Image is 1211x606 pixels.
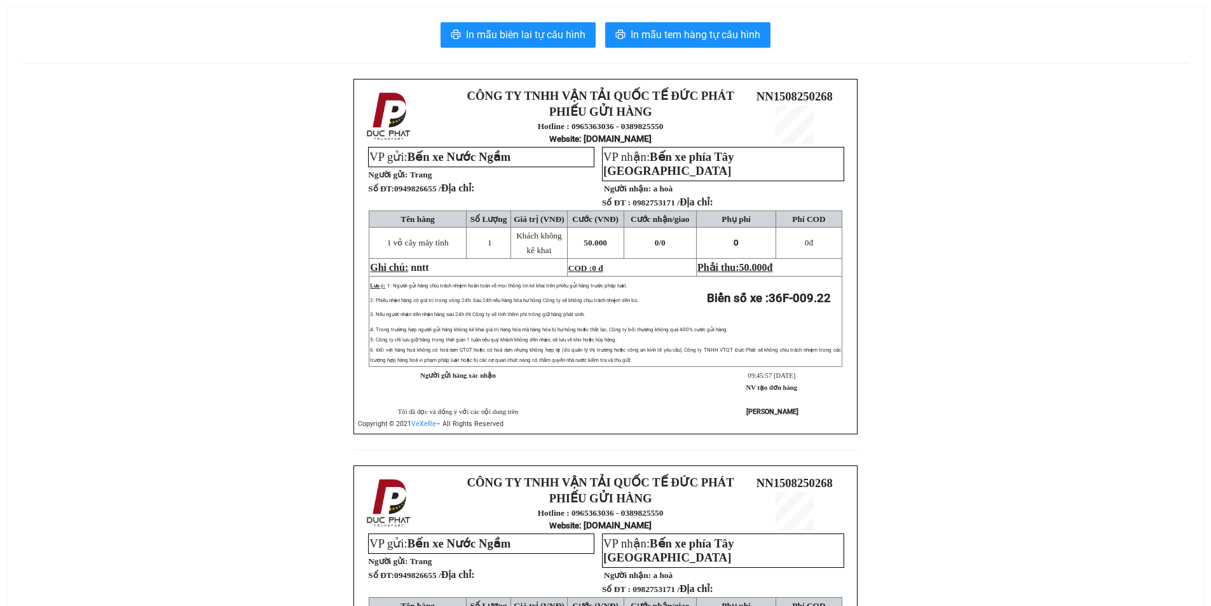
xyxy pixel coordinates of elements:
span: Trang [410,556,432,566]
span: In mẫu biên lai tự cấu hình [466,27,585,43]
span: Số Lượng [470,214,507,224]
span: COD : [568,263,603,273]
span: Tôi đã đọc và đồng ý với các nội dung trên [398,408,519,415]
span: Giá trị (VNĐ) [514,214,564,224]
span: 2: Phiếu nhận hàng có giá trị trong vòng 24h. Sau 24h nếu hàng hóa hư hỏng Công ty sẽ không chịu ... [370,298,638,303]
span: 1 vỏ cây máy tính [387,238,449,247]
span: 5: Công ty chỉ lưu giữ hàng trong thời gian 1 tuần nếu quý khách không đến nhận, sẽ lưu về kho ho... [370,337,616,343]
span: 0/ [655,238,666,247]
span: a hoà [653,184,673,193]
span: VP nhận: [603,537,734,564]
span: 1 [488,238,492,247]
a: VeXeRe [411,420,436,428]
strong: PHIẾU GỬI HÀNG [549,105,652,118]
span: Copyright © 2021 – All Rights Reserved [358,420,503,428]
span: NN1508250268 [756,476,833,490]
span: Bến xe phía Tây [GEOGRAPHIC_DATA] [603,150,734,177]
strong: Người nhận: [604,570,651,580]
strong: Số ĐT: [368,570,474,580]
strong: [PERSON_NAME] [746,408,798,416]
strong: : [DOMAIN_NAME] [549,134,652,144]
span: nntt [411,262,428,273]
span: Bến xe phía Tây [GEOGRAPHIC_DATA] [603,537,734,564]
button: printerIn mẫu biên lai tự cấu hình [441,22,596,48]
strong: Hotline : 0965363036 - 0389825550 [538,508,664,518]
img: logo [363,90,416,143]
strong: Người nhận: [604,184,651,193]
span: Lưu ý: [370,283,385,289]
span: Địa chỉ: [441,182,475,193]
strong: Số ĐT : [602,198,631,207]
span: 0 [661,238,666,247]
span: 09:45:57 [DATE] [748,372,795,379]
strong: Người gửi: [368,170,407,179]
span: Website [549,521,579,530]
span: Địa chỉ: [680,583,713,594]
span: 1: Người gửi hàng chịu trách nhiệm hoàn toàn về mọi thông tin kê khai trên phiếu gửi hàng trước p... [387,283,627,289]
span: Trang [410,170,432,179]
span: Địa chỉ: [441,569,475,580]
span: NN1508250268 [756,90,833,103]
span: 0982753171 / [633,198,713,207]
strong: Biển số xe : [707,291,831,305]
span: 0982753171 / [633,584,713,594]
span: 0949826655 / [394,570,475,580]
span: 0 [805,238,809,247]
strong: Số ĐT: [368,184,474,193]
span: Tên hàng [400,214,435,224]
span: Bến xe Nước Ngầm [407,537,511,550]
span: Phải thu: [697,262,772,273]
span: printer [451,29,461,41]
span: VP gửi: [369,150,510,163]
span: đ [805,238,813,247]
span: Website [549,134,579,144]
span: Phụ phí [722,214,750,224]
strong: Người gửi: [368,556,407,566]
strong: PHIẾU GỬI HÀNG [549,492,652,505]
span: 6: Đối với hàng hoá không có hoá đơn GTGT hoặc có hoá đơn nhưng không hợp lệ (do quản lý thị trườ... [370,347,841,363]
span: Phí COD [792,214,825,224]
span: Cước (VNĐ) [572,214,619,224]
span: 0 đ [592,263,603,273]
span: Ghi chú: [370,262,408,273]
button: printerIn mẫu tem hàng tự cấu hình [605,22,770,48]
span: In mẫu tem hàng tự cấu hình [631,27,760,43]
span: 0949826655 / [394,184,475,193]
strong: NV tạo đơn hàng [746,384,797,391]
span: 4: Trong trường hợp người gửi hàng không kê khai giá trị hàng hóa mà hàng hóa bị hư hỏng hoặc thấ... [370,327,728,333]
span: printer [615,29,626,41]
span: VP nhận: [603,150,734,177]
span: VP gửi: [369,537,510,550]
span: 50.000 [739,262,767,273]
span: a hoà [653,570,673,580]
span: 36F-009.22 [769,291,831,305]
span: Khách không kê khai [516,231,561,255]
span: Cước nhận/giao [631,214,690,224]
span: 3: Nếu người nhận đến nhận hàng sau 24h thì Công ty sẽ tính thêm phí trông giữ hàng phát sinh. [370,312,584,317]
strong: CÔNG TY TNHH VẬN TẢI QUỐC TẾ ĐỨC PHÁT [467,89,734,102]
strong: Hotline : 0965363036 - 0389825550 [538,121,664,131]
span: 50.000 [584,238,607,247]
strong: Số ĐT : [602,584,631,594]
span: 0 [734,238,739,247]
span: Bến xe Nước Ngầm [407,150,511,163]
strong: Người gửi hàng xác nhận [420,372,496,379]
span: Địa chỉ: [680,196,713,207]
span: đ [767,262,773,273]
strong: : [DOMAIN_NAME] [549,520,652,530]
img: logo [363,476,416,530]
strong: CÔNG TY TNHH VẬN TẢI QUỐC TẾ ĐỨC PHÁT [467,476,734,489]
